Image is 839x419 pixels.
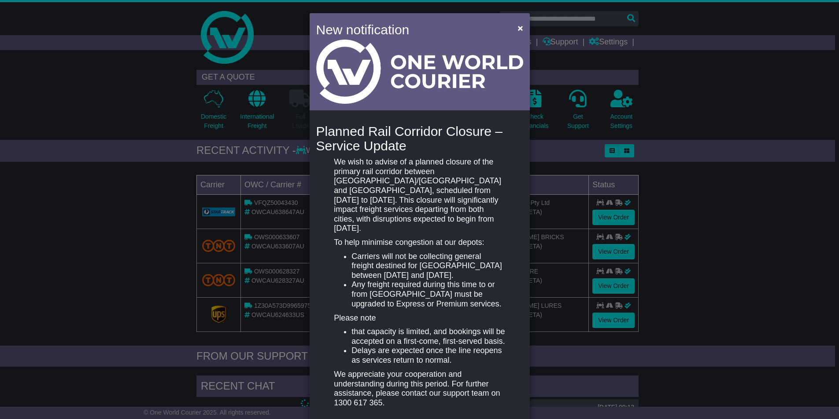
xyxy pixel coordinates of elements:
[351,346,505,365] li: Delays are expected once the line reopens as services return to normal.
[316,40,523,104] img: Light
[334,370,505,408] p: We appreciate your cooperation and understanding during this period. For further assistance, plea...
[513,19,527,37] button: Close
[351,280,505,309] li: Any freight required during this time to or from [GEOGRAPHIC_DATA] must be upgraded to Express or...
[334,238,505,248] p: To help minimise congestion at our depots:
[334,313,505,323] p: Please note
[351,252,505,281] li: Carriers will not be collecting general freight destined for [GEOGRAPHIC_DATA] between [DATE] and...
[517,23,523,33] span: ×
[316,124,523,153] h4: Planned Rail Corridor Closure – Service Update
[334,157,505,233] p: We wish to advise of a planned closure of the primary rail corridor between [GEOGRAPHIC_DATA]/[GE...
[316,20,505,40] h4: New notification
[351,327,505,346] li: that capacity is limited, and bookings will be accepted on a first-come, first-served basis.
